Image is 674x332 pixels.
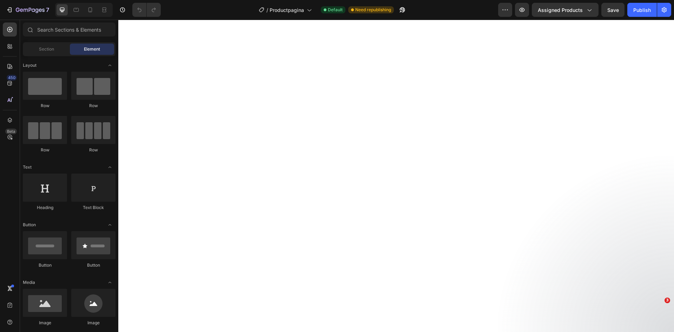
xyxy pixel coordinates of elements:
[627,3,657,17] button: Publish
[270,6,304,14] span: Productpagina
[650,308,667,325] iframe: Intercom live chat
[71,204,115,211] div: Text Block
[104,162,115,173] span: Toggle open
[23,62,37,69] span: Layout
[23,204,67,211] div: Heading
[23,164,32,170] span: Text
[23,320,67,326] div: Image
[71,147,115,153] div: Row
[532,3,599,17] button: Assigned Products
[3,3,52,17] button: 7
[23,103,67,109] div: Row
[104,277,115,288] span: Toggle open
[71,103,115,109] div: Row
[633,6,651,14] div: Publish
[7,75,17,80] div: 450
[23,279,35,286] span: Media
[355,7,391,13] span: Need republishing
[46,6,49,14] p: 7
[23,147,67,153] div: Row
[104,219,115,230] span: Toggle open
[71,262,115,268] div: Button
[328,7,343,13] span: Default
[601,3,625,17] button: Save
[132,3,161,17] div: Undo/Redo
[5,129,17,134] div: Beta
[23,222,36,228] span: Button
[71,320,115,326] div: Image
[39,46,54,52] span: Section
[23,22,115,37] input: Search Sections & Elements
[665,298,670,303] span: 3
[118,20,674,332] iframe: Design area
[538,6,583,14] span: Assigned Products
[23,262,67,268] div: Button
[607,7,619,13] span: Save
[104,60,115,71] span: Toggle open
[84,46,100,52] span: Element
[266,6,268,14] span: /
